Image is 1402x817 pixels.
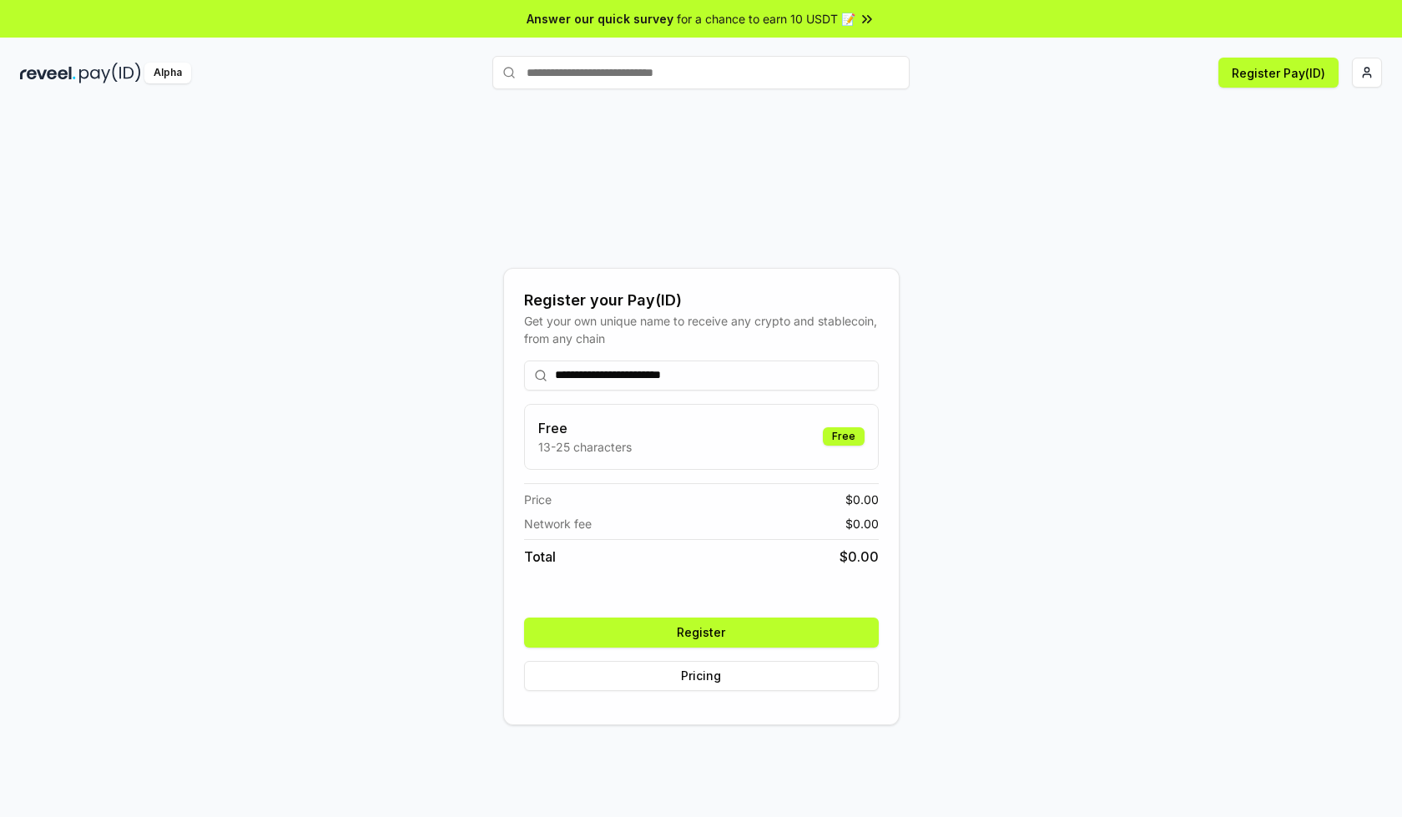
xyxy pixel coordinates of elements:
span: $ 0.00 [845,515,879,532]
p: 13-25 characters [538,438,632,456]
img: reveel_dark [20,63,76,83]
div: Register your Pay(ID) [524,289,879,312]
span: Answer our quick survey [527,10,673,28]
button: Register Pay(ID) [1218,58,1339,88]
span: Network fee [524,515,592,532]
div: Alpha [144,63,191,83]
img: pay_id [79,63,141,83]
button: Pricing [524,661,879,691]
span: $ 0.00 [845,491,879,508]
div: Get your own unique name to receive any crypto and stablecoin, from any chain [524,312,879,347]
h3: Free [538,418,632,438]
span: Price [524,491,552,508]
div: Free [823,427,865,446]
button: Register [524,618,879,648]
span: Total [524,547,556,567]
span: for a chance to earn 10 USDT 📝 [677,10,855,28]
span: $ 0.00 [840,547,879,567]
